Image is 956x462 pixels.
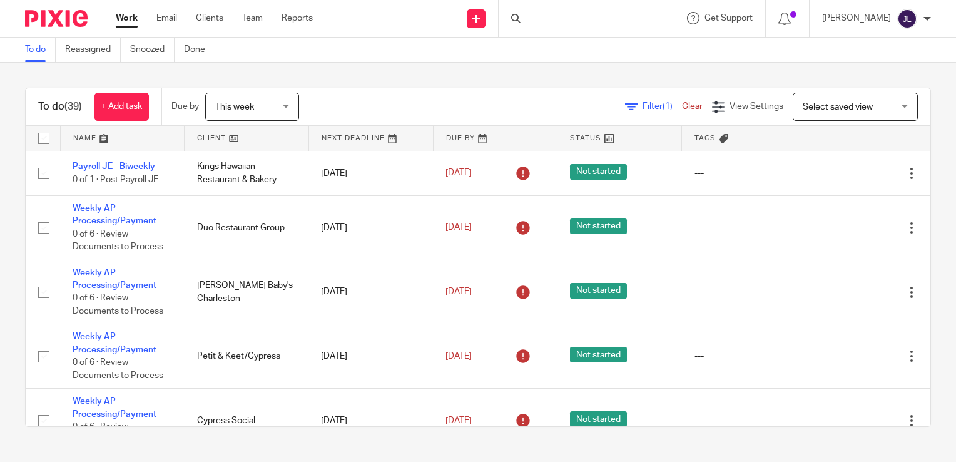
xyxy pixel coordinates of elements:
td: [DATE] [308,260,433,324]
span: Not started [570,411,627,427]
span: (39) [64,101,82,111]
p: [PERSON_NAME] [822,12,891,24]
span: 0 of 6 · Review Documents to Process [73,230,163,252]
span: Not started [570,218,627,234]
span: [DATE] [445,223,472,232]
a: Reassigned [65,38,121,62]
div: --- [694,350,794,362]
a: To do [25,38,56,62]
a: Work [116,12,138,24]
a: Email [156,12,177,24]
span: Select saved view [803,103,873,111]
div: --- [694,167,794,180]
span: This week [215,103,254,111]
a: Weekly AP Processing/Payment [73,332,156,354]
span: [DATE] [445,352,472,361]
span: [DATE] [445,416,472,425]
span: View Settings [730,102,783,111]
td: Petit & Keet/Cypress [185,324,309,389]
span: Not started [570,347,627,362]
span: Not started [570,164,627,180]
td: Duo Restaurant Group [185,195,309,260]
span: Tags [694,135,716,141]
span: [DATE] [445,287,472,296]
img: Pixie [25,10,88,27]
a: Weekly AP Processing/Payment [73,397,156,418]
a: Clients [196,12,223,24]
a: Payroll JE - Biweekly [73,162,155,171]
h1: To do [38,100,82,113]
a: Snoozed [130,38,175,62]
td: [DATE] [308,324,433,389]
div: --- [694,414,794,427]
span: Not started [570,283,627,299]
img: svg%3E [897,9,917,29]
span: 0 of 6 · Review Documents to Process [73,294,163,316]
div: --- [694,285,794,298]
a: + Add task [94,93,149,121]
a: Weekly AP Processing/Payment [73,204,156,225]
div: --- [694,222,794,234]
td: Cypress Social [185,389,309,453]
td: [DATE] [308,389,433,453]
span: [DATE] [445,169,472,178]
a: Weekly AP Processing/Payment [73,269,156,290]
a: Reports [282,12,313,24]
a: Clear [682,102,703,111]
td: [PERSON_NAME] Baby's Charleston [185,260,309,324]
td: [DATE] [308,151,433,195]
a: Team [242,12,263,24]
span: 0 of 6 · Review Documents to Process [73,423,163,444]
a: Done [184,38,215,62]
span: 0 of 1 · Post Payroll JE [73,175,158,184]
p: Due by [171,100,199,113]
td: [DATE] [308,195,433,260]
span: (1) [663,102,673,111]
span: 0 of 6 · Review Documents to Process [73,358,163,380]
td: Kings Hawaiian Restaurant & Bakery [185,151,309,195]
span: Get Support [704,14,753,23]
span: Filter [643,102,682,111]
